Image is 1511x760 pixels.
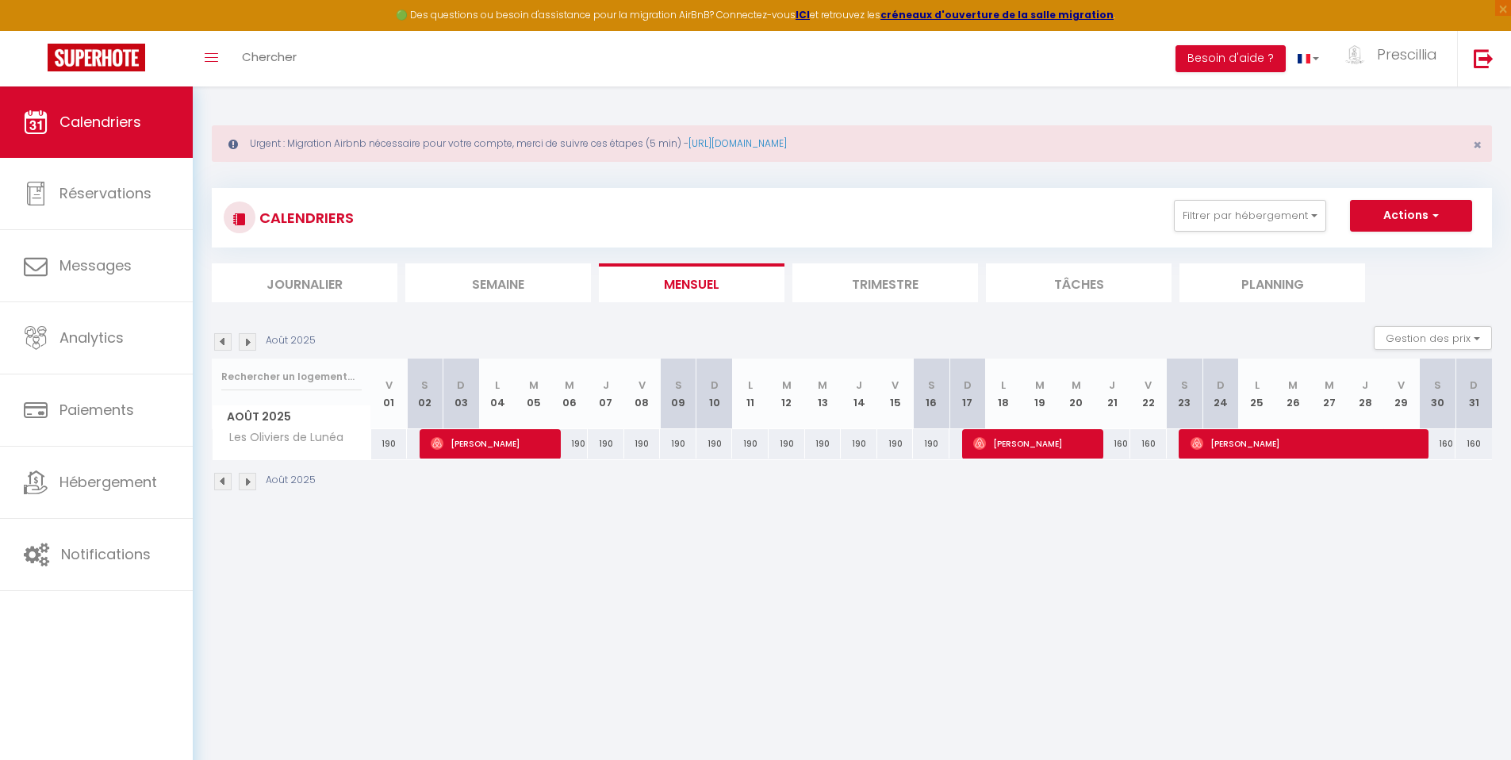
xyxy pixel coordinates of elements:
a: ICI [796,8,810,21]
th: 17 [949,359,986,429]
th: 11 [732,359,769,429]
th: 26 [1275,359,1311,429]
div: 190 [624,429,661,459]
div: 190 [769,429,805,459]
th: 13 [805,359,842,429]
span: × [1473,135,1482,155]
abbr: L [1001,378,1006,393]
abbr: M [529,378,539,393]
th: 06 [551,359,588,429]
th: 05 [516,359,552,429]
abbr: L [748,378,753,393]
span: [PERSON_NAME] [973,428,1095,459]
span: Chercher [242,48,297,65]
span: Août 2025 [213,405,370,428]
li: Trimestre [792,263,978,302]
h3: CALENDRIERS [255,200,354,236]
th: 09 [660,359,696,429]
div: Urgent : Migration Airbnb nécessaire pour votre compte, merci de suivre ces étapes (5 min) - [212,125,1492,162]
abbr: V [639,378,646,393]
th: 23 [1167,359,1203,429]
div: 190 [551,429,588,459]
a: Chercher [230,31,309,86]
abbr: S [1181,378,1188,393]
p: Août 2025 [266,333,316,348]
span: Notifications [61,544,151,564]
abbr: V [1145,378,1152,393]
th: 25 [1239,359,1275,429]
abbr: V [385,378,393,393]
li: Journalier [212,263,397,302]
th: 12 [769,359,805,429]
img: logout [1474,48,1494,68]
abbr: J [603,378,609,393]
abbr: S [1434,378,1441,393]
abbr: M [1325,378,1334,393]
th: 29 [1383,359,1420,429]
th: 30 [1420,359,1456,429]
abbr: S [675,378,682,393]
abbr: V [892,378,899,393]
th: 21 [1094,359,1130,429]
th: 15 [877,359,914,429]
abbr: M [565,378,574,393]
abbr: M [782,378,792,393]
span: Réservations [59,183,151,203]
th: 18 [986,359,1022,429]
th: 24 [1202,359,1239,429]
th: 27 [1311,359,1348,429]
th: 10 [696,359,733,429]
th: 03 [443,359,480,429]
a: [URL][DOMAIN_NAME] [688,136,787,150]
abbr: M [1288,378,1298,393]
th: 16 [913,359,949,429]
p: Août 2025 [266,473,316,488]
li: Mensuel [599,263,784,302]
button: Gestion des prix [1374,326,1492,350]
span: Paiements [59,400,134,420]
img: ... [1343,45,1367,64]
span: Messages [59,255,132,275]
abbr: S [928,378,935,393]
abbr: D [964,378,972,393]
button: Filtrer par hébergement [1174,200,1326,232]
span: Hébergement [59,472,157,492]
div: 190 [841,429,877,459]
img: Super Booking [48,44,145,71]
abbr: D [1470,378,1478,393]
th: 19 [1022,359,1058,429]
abbr: D [711,378,719,393]
div: 190 [696,429,733,459]
abbr: L [495,378,500,393]
abbr: M [818,378,827,393]
span: [PERSON_NAME] [1191,428,1421,459]
a: ... Prescillia [1331,31,1457,86]
th: 01 [371,359,408,429]
button: Close [1473,138,1482,152]
div: 160 [1455,429,1492,459]
div: 190 [732,429,769,459]
li: Planning [1179,263,1365,302]
th: 04 [479,359,516,429]
div: 190 [877,429,914,459]
span: Prescillia [1377,44,1437,64]
a: créneaux d'ouverture de la salle migration [880,8,1114,21]
abbr: J [856,378,862,393]
div: 160 [1420,429,1456,459]
span: [PERSON_NAME] [431,428,552,459]
input: Rechercher un logement... [221,363,362,391]
th: 08 [624,359,661,429]
div: 190 [805,429,842,459]
li: Semaine [405,263,591,302]
li: Tâches [986,263,1172,302]
div: 190 [660,429,696,459]
span: Les Oliviers de Lunéa [215,429,347,447]
th: 28 [1348,359,1384,429]
button: Besoin d'aide ? [1175,45,1286,72]
div: 190 [588,429,624,459]
th: 14 [841,359,877,429]
span: Calendriers [59,112,141,132]
abbr: D [1217,378,1225,393]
